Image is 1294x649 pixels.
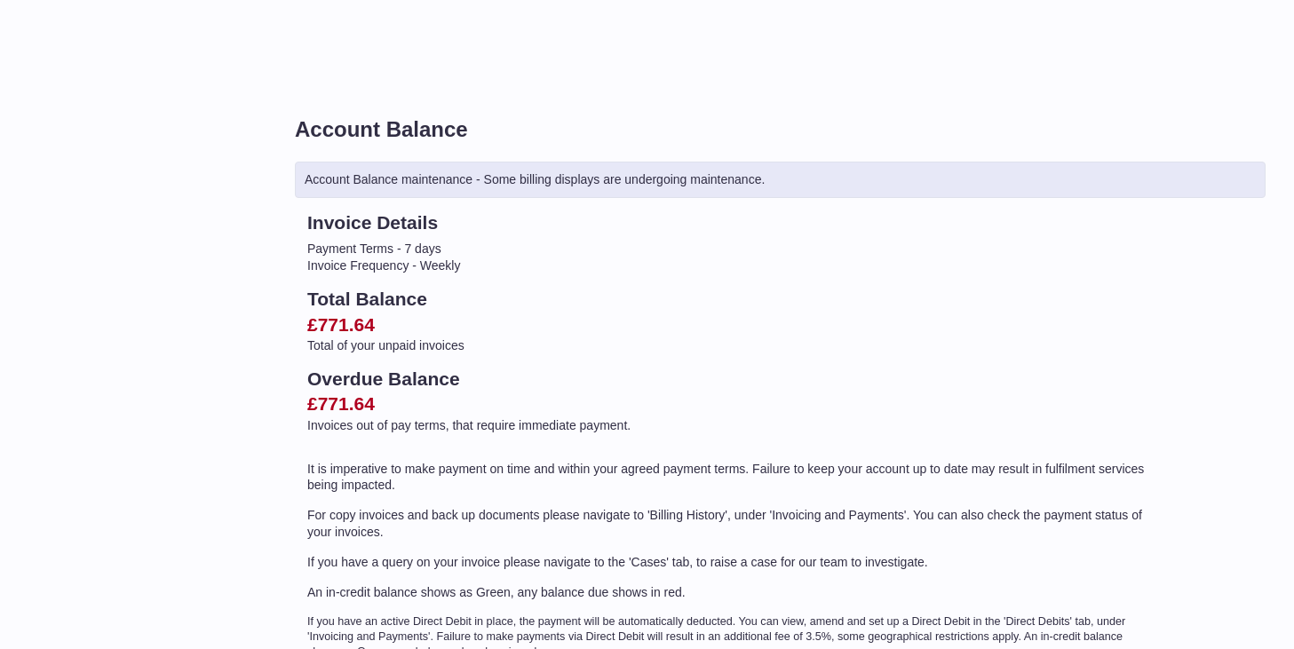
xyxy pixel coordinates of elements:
[307,337,1153,354] p: Total of your unpaid invoices
[307,257,1153,274] li: Invoice Frequency - Weekly
[307,392,1153,416] h2: £771.64
[307,507,1153,541] p: For copy invoices and back up documents please navigate to 'Billing History', under 'Invoicing an...
[307,461,1153,495] p: It is imperative to make payment on time and within your agreed payment terms. Failure to keep yo...
[295,115,1266,144] h1: Account Balance
[295,162,1266,198] div: Account Balance maintenance - Some billing displays are undergoing maintenance.
[307,287,1153,312] h2: Total Balance
[307,210,1153,235] h2: Invoice Details
[307,367,1153,392] h2: Overdue Balance
[307,554,1153,571] p: If you have a query on your invoice please navigate to the 'Cases' tab, to raise a case for our t...
[307,313,1153,337] h2: £771.64
[307,417,1153,434] p: Invoices out of pay terms, that require immediate payment.
[307,584,1153,601] p: An in-credit balance shows as Green, any balance due shows in red.
[307,241,1153,257] li: Payment Terms - 7 days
